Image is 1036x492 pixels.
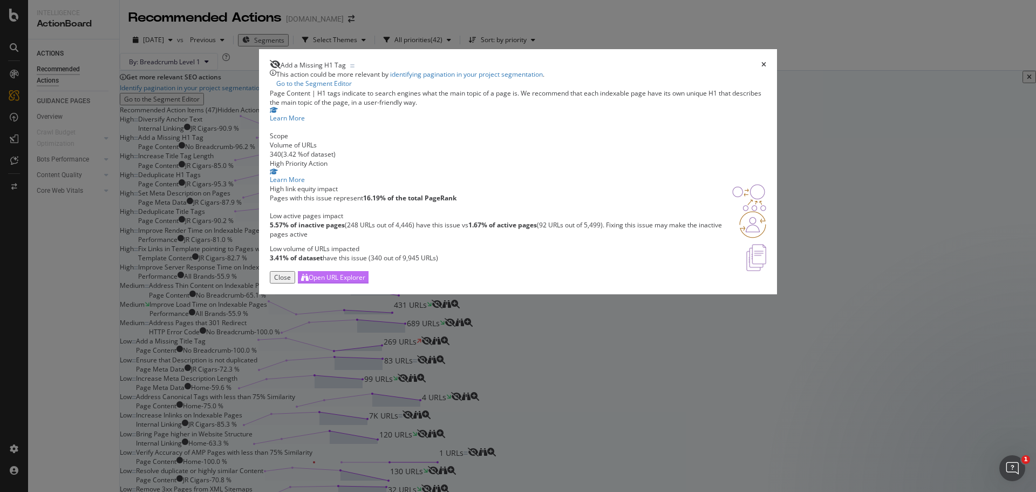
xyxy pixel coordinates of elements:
div: ( 3.42 % of dataset ) [281,150,336,159]
div: High link equity impact [270,184,456,193]
img: RO06QsNG.png [739,211,766,238]
div: Scope [270,131,336,140]
span: | [312,89,316,98]
a: Learn More [270,169,766,184]
iframe: Intercom live chat [999,455,1025,481]
span: Add a Missing H1 Tag [281,60,346,70]
a: Learn More [270,107,305,123]
div: Low volume of URLs impacted [270,244,438,253]
button: Open URL Explorer [298,271,369,284]
span: Page Content [270,89,310,98]
div: H1 tags indicate to search engines what the main topic of a page is. We recommend that each index... [270,89,766,107]
span: 1 [1021,455,1030,464]
div: Learn More [270,113,305,123]
strong: 1.67% of active pages [468,220,537,230]
strong: 5.57% of inactive pages [270,220,345,230]
img: DDxVyA23.png [732,184,766,211]
p: Pages with this issue represent [270,193,456,203]
div: times [761,60,766,70]
button: Close [270,271,295,284]
strong: 3.41% of dataset [270,253,323,262]
a: identifying pagination in your project segmentation [390,70,543,79]
a: Go to the Segment Editor [276,79,352,88]
div: Low active pages impact [270,211,739,220]
div: modal [259,49,777,294]
div: Learn More [270,175,766,184]
div: Close [274,273,291,282]
div: This action could be more relevant by . [276,70,544,88]
p: (248 URLs out of 4,446) have this issue vs (92 URLs out of 5,499). Fixing this issue may make the... [270,220,739,239]
div: 340 [270,150,281,159]
div: info banner [270,70,766,88]
div: eye-slash [270,60,281,69]
img: Equal [350,64,355,68]
p: have this issue (340 out of 9,945 URLs) [270,253,438,262]
div: Open URL Explorer [309,273,365,282]
div: Volume of URLs [270,140,336,150]
strong: 16.19% of the total PageRank [363,193,456,203]
img: e5DMFwAAAABJRU5ErkJggg== [746,244,766,271]
span: High Priority Action [270,159,328,168]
